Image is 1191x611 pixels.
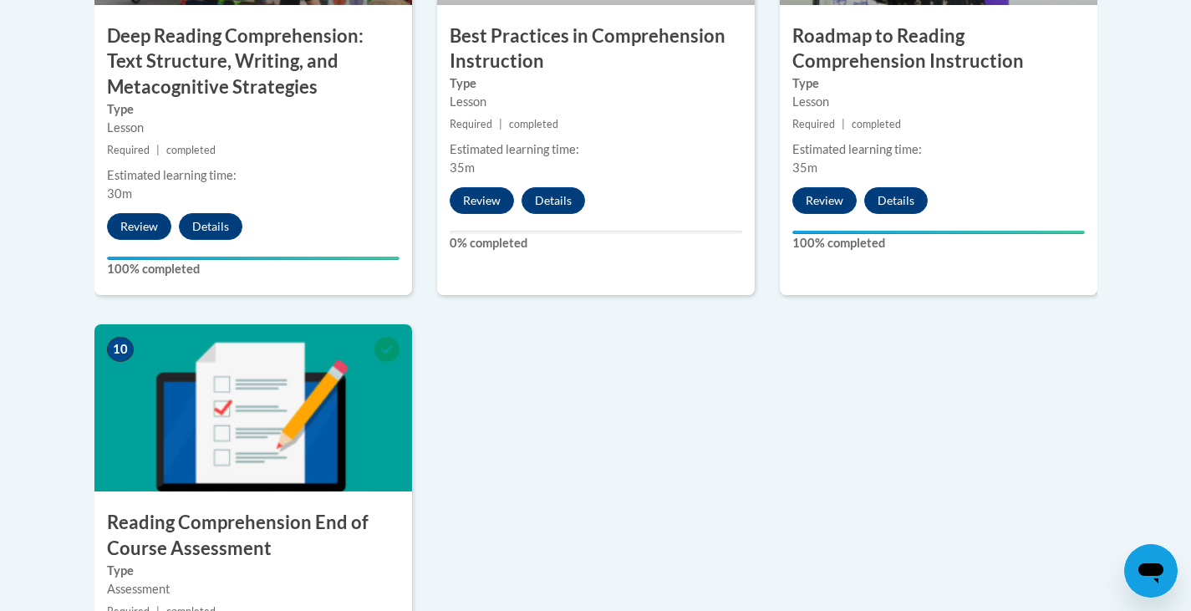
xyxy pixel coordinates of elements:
[94,23,412,100] h3: Deep Reading Comprehension: Text Structure, Writing, and Metacognitive Strategies
[792,93,1085,111] div: Lesson
[792,74,1085,93] label: Type
[94,324,412,491] img: Course Image
[107,166,400,185] div: Estimated learning time:
[780,23,1097,75] h3: Roadmap to Reading Comprehension Instruction
[107,580,400,598] div: Assessment
[107,260,400,278] label: 100% completed
[792,187,857,214] button: Review
[107,100,400,119] label: Type
[107,144,150,156] span: Required
[450,187,514,214] button: Review
[107,186,132,201] span: 30m
[179,213,242,240] button: Details
[792,231,1085,234] div: Your progress
[852,118,901,130] span: completed
[450,234,742,252] label: 0% completed
[156,144,160,156] span: |
[94,510,412,562] h3: Reading Comprehension End of Course Assessment
[522,187,585,214] button: Details
[450,93,742,111] div: Lesson
[107,337,134,362] span: 10
[450,74,742,93] label: Type
[509,118,558,130] span: completed
[792,160,817,175] span: 35m
[107,562,400,580] label: Type
[450,140,742,159] div: Estimated learning time:
[107,213,171,240] button: Review
[450,118,492,130] span: Required
[792,140,1085,159] div: Estimated learning time:
[499,118,502,130] span: |
[437,23,755,75] h3: Best Practices in Comprehension Instruction
[792,118,835,130] span: Required
[450,160,475,175] span: 35m
[792,234,1085,252] label: 100% completed
[864,187,928,214] button: Details
[842,118,845,130] span: |
[107,257,400,260] div: Your progress
[166,144,216,156] span: completed
[1124,544,1178,598] iframe: Button to launch messaging window, conversation in progress
[107,119,400,137] div: Lesson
